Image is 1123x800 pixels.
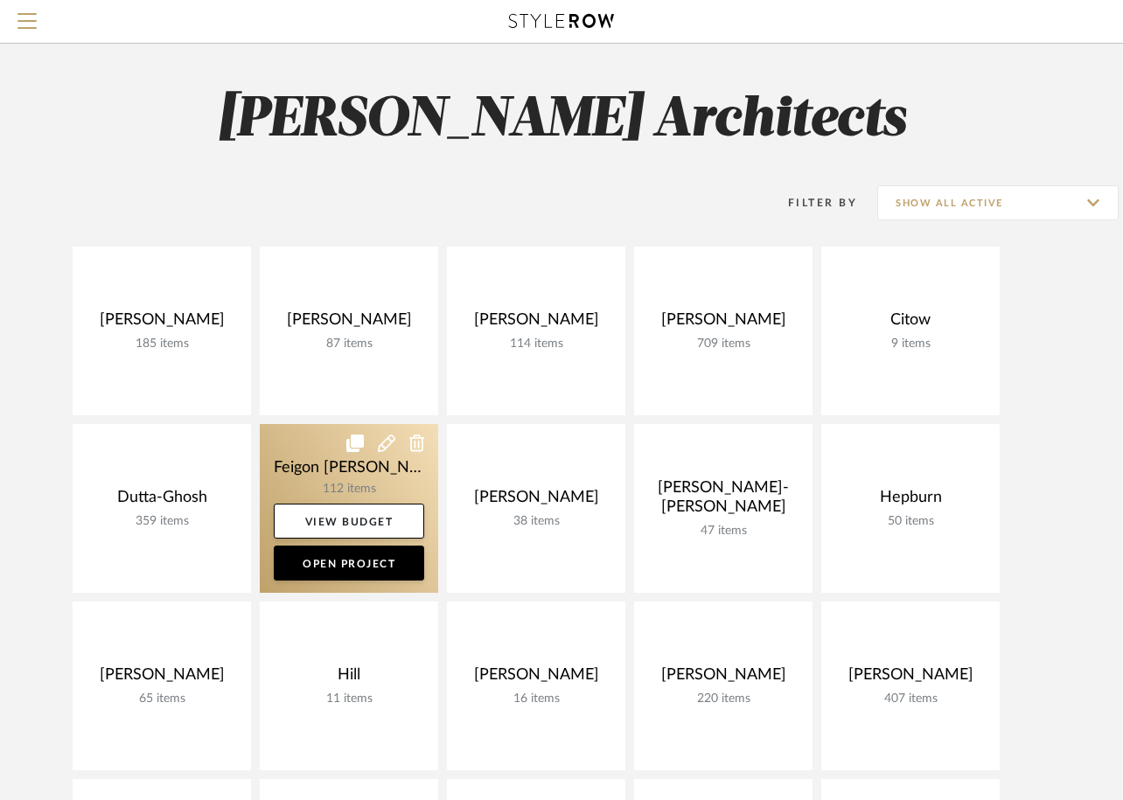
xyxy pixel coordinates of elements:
[648,478,799,524] div: [PERSON_NAME]-[PERSON_NAME]
[461,692,611,706] div: 16 items
[461,310,611,337] div: [PERSON_NAME]
[648,310,799,337] div: [PERSON_NAME]
[274,692,424,706] div: 11 items
[648,524,799,539] div: 47 items
[87,310,237,337] div: [PERSON_NAME]
[835,488,986,514] div: Hepburn
[835,310,986,337] div: Citow
[274,310,424,337] div: [PERSON_NAME]
[835,337,986,351] div: 9 items
[87,665,237,692] div: [PERSON_NAME]
[835,665,986,692] div: [PERSON_NAME]
[765,194,857,212] div: Filter By
[274,337,424,351] div: 87 items
[835,692,986,706] div: 407 items
[274,546,424,581] a: Open Project
[461,488,611,514] div: [PERSON_NAME]
[461,514,611,529] div: 38 items
[274,504,424,539] a: View Budget
[461,337,611,351] div: 114 items
[274,665,424,692] div: Hill
[648,692,799,706] div: 220 items
[461,665,611,692] div: [PERSON_NAME]
[87,692,237,706] div: 65 items
[87,488,237,514] div: Dutta-Ghosh
[648,337,799,351] div: 709 items
[87,514,237,529] div: 359 items
[835,514,986,529] div: 50 items
[648,665,799,692] div: [PERSON_NAME]
[87,337,237,351] div: 185 items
